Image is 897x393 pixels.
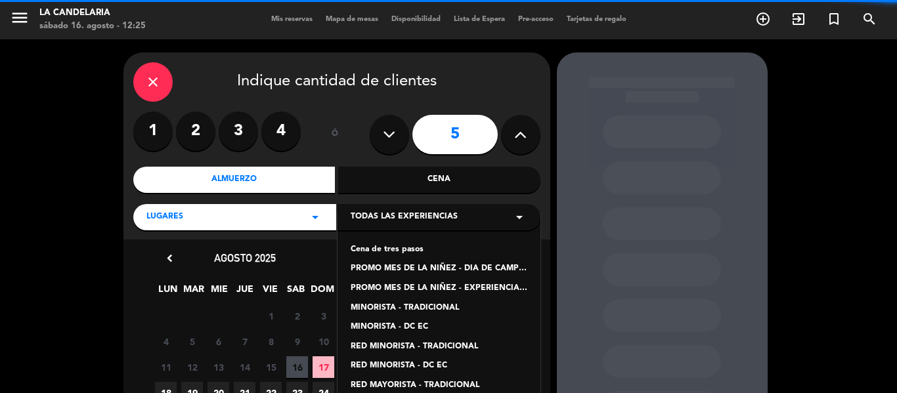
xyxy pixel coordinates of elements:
[260,305,282,327] span: 1
[313,305,334,327] span: 3
[512,16,560,23] span: Pre-acceso
[259,281,281,303] span: VIE
[351,321,527,334] div: MINORISTA - DC EC
[183,281,204,303] span: MAR
[862,11,877,27] i: search
[261,112,301,151] label: 4
[385,16,447,23] span: Disponibilidad
[39,20,146,33] div: sábado 16. agosto - 12:25
[181,356,203,378] span: 12
[286,305,308,327] span: 2
[286,356,308,378] span: 16
[560,16,633,23] span: Tarjetas de regalo
[286,331,308,352] span: 9
[351,302,527,315] div: MINORISTA - TRADICIONAL
[234,331,255,352] span: 7
[313,356,334,378] span: 17
[512,209,527,225] i: arrow_drop_down
[351,360,527,373] div: RED MINORISTA - DC EC
[10,8,30,32] button: menu
[208,281,230,303] span: MIE
[163,251,177,265] i: chevron_left
[133,167,336,193] div: Almuerzo
[351,379,527,392] div: RED MAYORISTA - TRADICIONAL
[157,281,179,303] span: LUN
[155,356,177,378] span: 11
[826,11,842,27] i: turned_in_not
[260,356,282,378] span: 15
[351,282,527,295] div: PROMO MES DE LA NIÑEZ - EXPERIENCIA CANDELARIA
[146,211,183,224] span: LUGARES
[155,331,177,352] span: 4
[351,262,527,276] div: PROMO MES DE LA NIÑEZ - DIA DE CAMPO TRADICIONAL
[351,211,458,224] span: Todas las experiencias
[338,167,540,193] div: Cena
[214,251,276,264] span: agosto 2025
[219,112,258,151] label: 3
[313,331,334,352] span: 10
[319,16,385,23] span: Mapa de mesas
[39,7,146,20] div: LA CANDELARIA
[791,11,806,27] i: exit_to_app
[145,74,161,90] i: close
[447,16,512,23] span: Lista de Espera
[181,331,203,352] span: 5
[208,331,229,352] span: 6
[133,62,540,102] div: Indique cantidad de clientes
[208,356,229,378] span: 13
[314,112,357,157] div: ó
[351,243,527,257] div: Cena de tres pasos
[10,8,30,28] i: menu
[351,341,527,354] div: RED MINORISTA - TRADICIONAL
[311,281,332,303] span: DOM
[234,356,255,378] span: 14
[234,281,255,303] span: JUE
[265,16,319,23] span: Mis reservas
[260,331,282,352] span: 8
[133,112,173,151] label: 1
[285,281,307,303] span: SAB
[307,209,323,225] i: arrow_drop_down
[755,11,771,27] i: add_circle_outline
[176,112,215,151] label: 2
